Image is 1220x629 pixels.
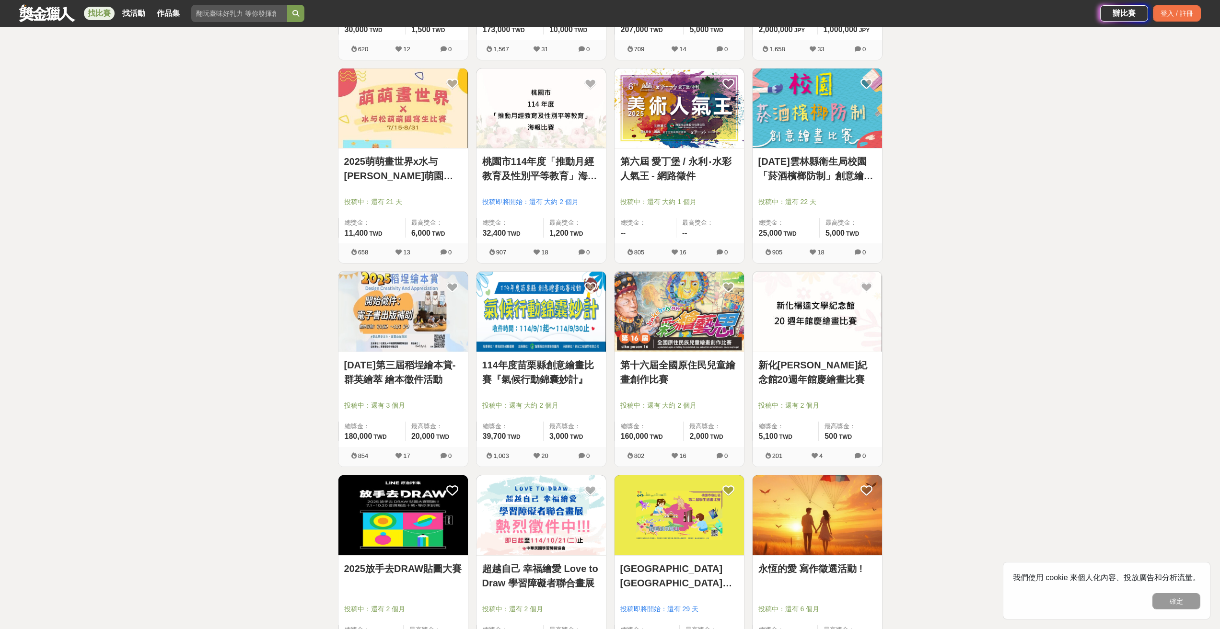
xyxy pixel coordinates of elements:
[825,422,876,431] span: 最高獎金：
[825,218,876,228] span: 最高獎金：
[549,432,569,440] span: 3,000
[682,218,738,228] span: 最高獎金：
[753,475,882,556] a: Cover Image
[758,400,876,411] span: 投稿中：還有 2 個月
[794,27,805,34] span: JPY
[411,422,462,431] span: 最高獎金：
[759,432,778,440] span: 5,100
[373,434,386,440] span: TWD
[338,69,468,149] a: Cover Image
[634,452,645,459] span: 802
[411,25,430,34] span: 1,500
[482,561,600,590] a: 超越自己 幸福繪愛 Love to Draw 學習障礙者聯合畫展
[620,154,738,183] a: 第六屆 愛丁堡 / 永利‧水彩人氣王 - 網路徵件
[191,5,287,22] input: 翻玩臺味好乳力 等你發揮創意！
[432,27,445,34] span: TWD
[570,434,583,440] span: TWD
[679,249,686,256] span: 16
[493,452,509,459] span: 1,003
[541,452,548,459] span: 20
[369,27,382,34] span: TWD
[620,197,738,207] span: 投稿中：還有 大約 1 個月
[482,358,600,387] a: 114年度苗栗縣創意繪畫比賽『氣候行動錦囊妙計』
[448,249,452,256] span: 0
[153,7,184,20] a: 作品集
[1152,593,1200,609] button: 確定
[1100,5,1148,22] a: 辦比賽
[783,230,796,237] span: TWD
[541,46,548,53] span: 31
[345,229,368,237] span: 11,400
[1153,5,1201,22] div: 登入 / 註冊
[476,475,606,556] a: Cover Image
[862,46,866,53] span: 0
[344,400,462,411] span: 投稿中：還有 3 個月
[482,197,600,207] span: 投稿即將開始：還有 大約 2 個月
[541,249,548,256] span: 18
[634,249,645,256] span: 805
[724,249,728,256] span: 0
[710,27,723,34] span: TWD
[574,27,587,34] span: TWD
[586,46,590,53] span: 0
[759,218,813,228] span: 總獎金：
[403,452,410,459] span: 17
[483,25,511,34] span: 173,000
[403,46,410,53] span: 12
[825,229,845,237] span: 5,000
[620,561,738,590] a: [GEOGRAPHIC_DATA][GEOGRAPHIC_DATA]第二屆學生繪畫比賽
[682,229,687,237] span: --
[586,249,590,256] span: 0
[549,25,573,34] span: 10,000
[511,27,524,34] span: TWD
[759,422,813,431] span: 總獎金：
[759,229,782,237] span: 25,000
[753,69,882,149] img: Cover Image
[483,422,537,431] span: 總獎金：
[448,452,452,459] span: 0
[549,218,600,228] span: 最高獎金：
[615,475,744,555] img: Cover Image
[507,230,520,237] span: TWD
[825,432,837,440] span: 500
[338,272,468,352] a: Cover Image
[846,230,859,237] span: TWD
[615,69,744,149] img: Cover Image
[483,229,506,237] span: 32,400
[621,422,678,431] span: 總獎金：
[759,25,793,34] span: 2,000,000
[839,434,852,440] span: TWD
[482,604,600,614] span: 投稿中：還有 2 個月
[679,452,686,459] span: 16
[689,432,709,440] span: 2,000
[753,272,882,352] a: Cover Image
[369,230,382,237] span: TWD
[620,400,738,411] span: 投稿中：還有 大約 2 個月
[403,249,410,256] span: 13
[620,604,738,614] span: 投稿即將開始：還有 29 天
[772,249,783,256] span: 905
[758,561,876,576] a: 永恆的愛 寫作徵選活動 !
[817,46,824,53] span: 33
[724,46,728,53] span: 0
[358,452,369,459] span: 854
[476,69,606,149] a: Cover Image
[621,229,626,237] span: --
[758,154,876,183] a: [DATE]雲林縣衛生局校園「菸酒檳榔防制」創意繪畫比賽
[344,604,462,614] span: 投稿中：還有 2 個月
[482,154,600,183] a: 桃園市114年度「推動月經教育及性別平等教育」海報比賽
[859,27,870,34] span: JPY
[570,230,583,237] span: TWD
[758,197,876,207] span: 投稿中：還有 22 天
[344,358,462,387] a: [DATE]第三屆稻埕繪本賞-群英繪萃 繪本徵件活動
[650,27,662,34] span: TWD
[496,249,507,256] span: 907
[650,434,662,440] span: TWD
[84,7,115,20] a: 找比賽
[769,46,785,53] span: 1,658
[620,358,738,387] a: 第十六屆全國原住民兒童繪畫創作比賽
[432,230,445,237] span: TWD
[338,475,468,555] img: Cover Image
[411,218,462,228] span: 最高獎金：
